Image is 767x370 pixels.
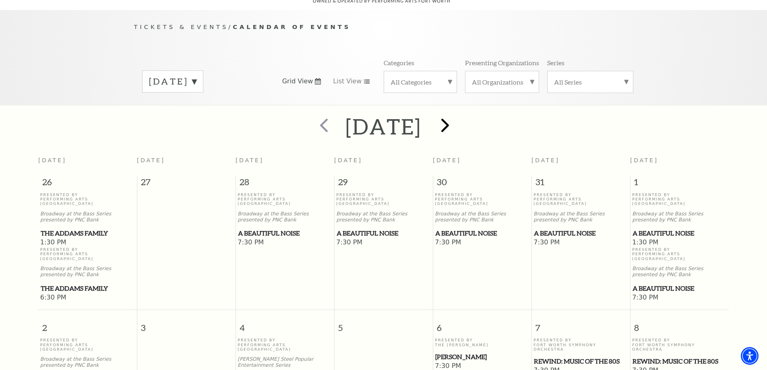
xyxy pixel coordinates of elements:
p: Categories [384,58,414,67]
span: 7:30 PM [533,238,628,247]
p: Broadway at the Bass Series presented by PNC Bank [336,211,431,223]
p: Broadway at the Bass Series presented by PNC Bank [632,211,727,223]
span: 26 [38,176,137,192]
span: Tickets & Events [134,23,229,30]
p: Presenting Organizations [465,58,539,67]
p: Presented By Performing Arts [GEOGRAPHIC_DATA] [336,192,431,206]
span: List View [333,77,362,86]
span: [DATE] [38,157,66,163]
span: 7:30 PM [435,238,529,247]
span: [PERSON_NAME] [435,352,529,362]
span: 29 [335,176,433,192]
a: A Beautiful Noise [435,228,529,238]
span: [DATE] [531,157,560,163]
span: The Addams Family [41,228,134,238]
a: A Beautiful Noise [533,228,628,238]
label: All Series [554,78,626,86]
span: 1:30 PM [632,238,727,247]
div: Accessibility Menu [741,347,759,365]
a: REWIND: Music of the 80s [632,356,727,366]
span: 7:30 PM [238,238,332,247]
span: 7 [532,310,630,338]
p: Broadway at the Bass Series presented by PNC Bank [632,266,727,278]
span: [DATE] [630,157,658,163]
p: Presented By Performing Arts [GEOGRAPHIC_DATA] [435,192,529,206]
p: Broadway at the Bass Series presented by PNC Bank [40,356,135,368]
span: Grid View [282,77,313,86]
button: next [429,112,459,141]
span: A Beautiful Noise [633,283,726,294]
a: A Beautiful Noise [336,228,431,238]
p: Presented By Performing Arts [GEOGRAPHIC_DATA] [40,338,135,351]
span: 27 [137,176,236,192]
span: 5 [335,310,433,338]
p: Presented By Performing Arts [GEOGRAPHIC_DATA] [238,338,332,351]
span: 4 [236,310,334,338]
a: REWIND: Music of the 80s [533,356,628,366]
p: Presented By Performing Arts [GEOGRAPHIC_DATA] [238,192,332,206]
span: 31 [532,176,630,192]
span: REWIND: Music of the 80s [534,356,628,366]
span: 6:30 PM [40,294,135,302]
span: A Beautiful Noise [337,228,430,238]
p: Presented By Performing Arts [GEOGRAPHIC_DATA] [632,192,727,206]
a: The Addams Family [40,228,135,238]
h2: [DATE] [345,114,422,139]
span: The Addams Family [41,283,134,294]
button: prev [308,112,338,141]
p: Presented By Performing Arts [GEOGRAPHIC_DATA] [533,192,628,206]
p: Presented By Fort Worth Symphony Orchestra [533,338,628,351]
p: Broadway at the Bass Series presented by PNC Bank [40,266,135,278]
span: 6 [433,310,531,338]
span: 7:30 PM [336,238,431,247]
span: 28 [236,176,334,192]
span: A Beautiful Noise [534,228,628,238]
span: [DATE] [334,157,362,163]
label: All Organizations [472,78,532,86]
p: Series [547,58,564,67]
span: A Beautiful Noise [633,228,726,238]
p: Presented By Performing Arts [GEOGRAPHIC_DATA] [40,247,135,261]
a: A Beautiful Noise [632,228,727,238]
p: Broadway at the Bass Series presented by PNC Bank [238,211,332,223]
span: 8 [631,310,729,338]
p: Presented By Performing Arts [GEOGRAPHIC_DATA] [40,192,135,206]
p: Broadway at the Bass Series presented by PNC Bank [40,211,135,223]
span: 7:30 PM [632,294,727,302]
label: All Categories [391,78,450,86]
a: A Beautiful Noise [632,283,727,294]
span: 30 [433,176,531,192]
span: [DATE] [433,157,461,163]
p: / [134,22,633,32]
span: Calendar of Events [233,23,351,30]
span: 1:30 PM [40,238,135,247]
label: [DATE] [149,75,196,88]
span: 3 [137,310,236,338]
span: 2 [38,310,137,338]
p: Presented By Fort Worth Symphony Orchestra [632,338,727,351]
p: Presented By Performing Arts [GEOGRAPHIC_DATA] [632,247,727,261]
p: [PERSON_NAME] Steel Popular Entertainment Series [238,356,332,368]
span: [DATE] [236,157,264,163]
span: 1 [631,176,729,192]
span: [DATE] [137,157,165,163]
a: The Addams Family [40,283,135,294]
p: Broadway at the Bass Series presented by PNC Bank [533,211,628,223]
a: A Beautiful Noise [238,228,332,238]
p: Broadway at the Bass Series presented by PNC Bank [435,211,529,223]
span: REWIND: Music of the 80s [633,356,726,366]
a: Beatrice Rana [435,352,529,362]
p: Presented By The [PERSON_NAME] [435,338,529,347]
